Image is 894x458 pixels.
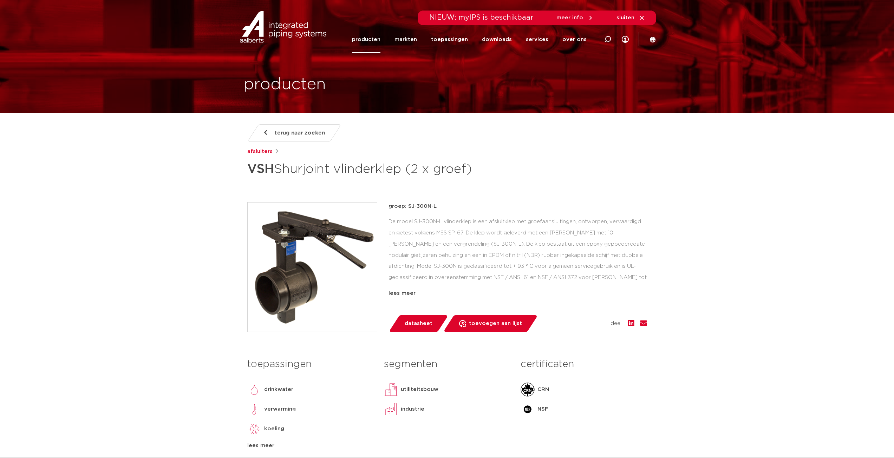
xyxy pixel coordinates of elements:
[562,26,587,53] a: over ons
[264,405,296,413] p: verwarming
[616,15,634,20] span: sluiten
[384,357,510,371] h3: segmenten
[264,425,284,433] p: koeling
[556,15,594,21] a: meer info
[247,402,261,416] img: verwarming
[537,385,549,394] p: CRN
[429,14,534,21] span: NIEUW: myIPS is beschikbaar
[247,147,273,156] a: afsluiters
[248,203,377,332] img: Product Image for VSH Shurjoint vlinderklep (2 x groef)
[247,124,341,142] a: terug naar zoeken
[247,163,274,175] strong: VSH
[275,127,325,139] span: terug naar zoeken
[611,319,622,328] span: deel:
[469,318,522,329] span: toevoegen aan lijst
[389,289,647,298] div: lees meer
[389,202,647,211] p: groep: SJ-300N-L
[521,402,535,416] img: NSF
[482,26,512,53] a: downloads
[389,216,647,286] div: De model SJ-300N-L vlinderklep is een afsluitklep met groefaansluitingen, ontworpen, vervaardigd ...
[521,383,535,397] img: CRN
[401,405,424,413] p: industrie
[247,383,261,397] img: drinkwater
[247,159,511,180] h1: Shurjoint vlinderklep (2 x groef)
[247,422,261,436] img: koeling
[384,383,398,397] img: utiliteitsbouw
[537,405,548,413] p: NSF
[431,26,468,53] a: toepassingen
[405,318,432,329] span: datasheet
[247,357,373,371] h3: toepassingen
[243,73,326,96] h1: producten
[556,15,583,20] span: meer info
[352,26,587,53] nav: Menu
[521,357,647,371] h3: certificaten
[384,402,398,416] img: industrie
[616,15,645,21] a: sluiten
[352,26,380,53] a: producten
[526,26,548,53] a: services
[401,385,438,394] p: utiliteitsbouw
[264,385,293,394] p: drinkwater
[389,315,448,332] a: datasheet
[247,442,373,450] div: lees meer
[394,26,417,53] a: markten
